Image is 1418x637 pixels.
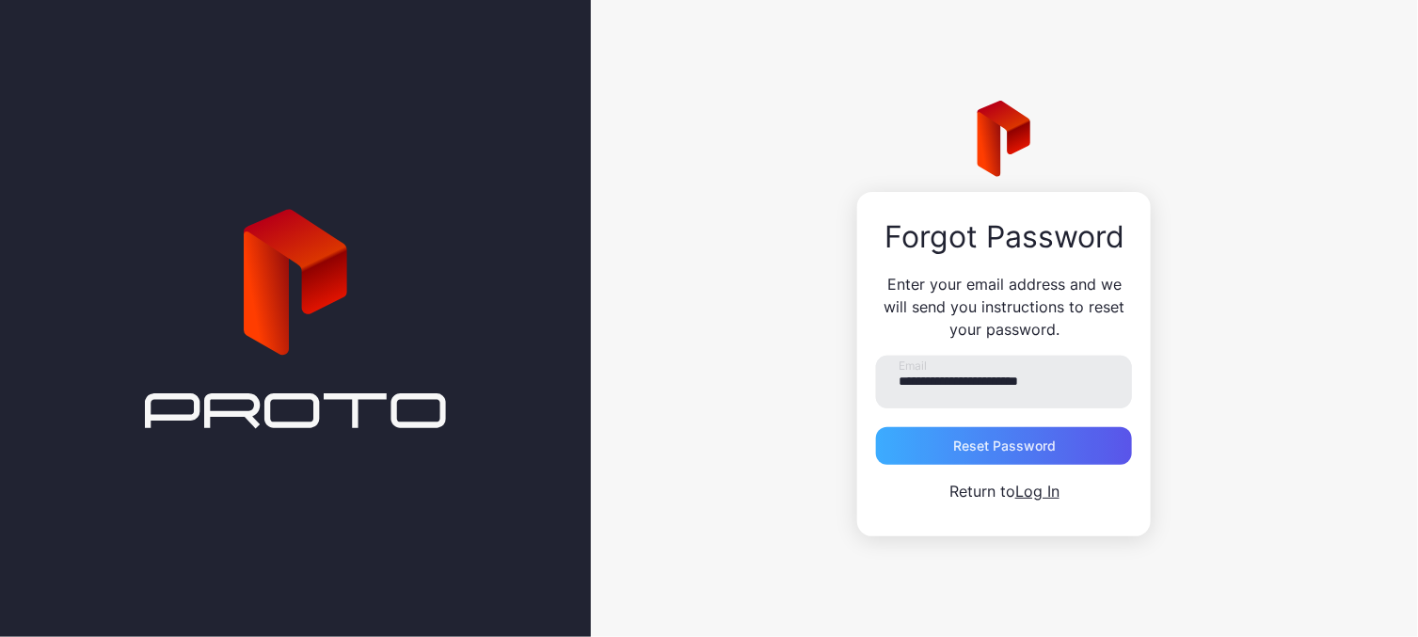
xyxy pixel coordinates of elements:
div: Forgot Password [876,220,1132,254]
p: Enter your email address and we will send you instructions to reset your password. [876,273,1132,341]
a: Log In [1015,482,1060,501]
input: Email [876,356,1132,408]
div: Reset Password [953,438,1056,454]
p: Return to [876,480,1132,502]
button: Reset Password [876,427,1132,465]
